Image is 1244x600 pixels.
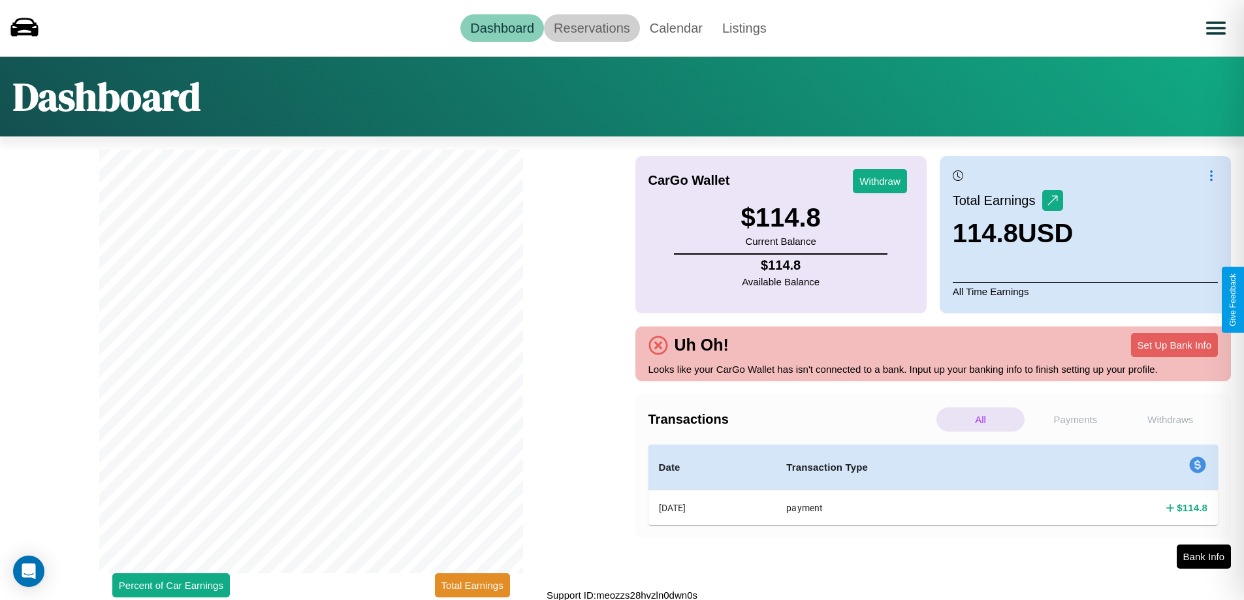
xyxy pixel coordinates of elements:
[435,573,510,597] button: Total Earnings
[1131,333,1218,357] button: Set Up Bank Info
[741,232,820,250] p: Current Balance
[953,219,1074,248] h3: 114.8 USD
[776,490,1047,526] th: payment
[544,14,640,42] a: Reservations
[648,445,1219,525] table: simple table
[936,407,1025,432] p: All
[659,460,766,475] h4: Date
[13,70,200,123] h1: Dashboard
[741,203,820,232] h3: $ 114.8
[1177,501,1207,514] h4: $ 114.8
[112,573,230,597] button: Percent of Car Earnings
[1228,274,1237,326] div: Give Feedback
[742,258,820,273] h4: $ 114.8
[853,169,907,193] button: Withdraw
[13,556,44,587] div: Open Intercom Messenger
[1126,407,1215,432] p: Withdraws
[648,412,933,427] h4: Transactions
[640,14,712,42] a: Calendar
[742,273,820,291] p: Available Balance
[1198,10,1234,46] button: Open menu
[648,490,776,526] th: [DATE]
[648,360,1219,378] p: Looks like your CarGo Wallet has isn't connected to a bank. Input up your banking info to finish ...
[648,173,730,188] h4: CarGo Wallet
[460,14,544,42] a: Dashboard
[712,14,776,42] a: Listings
[668,336,735,355] h4: Uh Oh!
[953,189,1042,212] p: Total Earnings
[1031,407,1119,432] p: Payments
[1177,545,1231,569] button: Bank Info
[786,460,1036,475] h4: Transaction Type
[953,282,1218,300] p: All Time Earnings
